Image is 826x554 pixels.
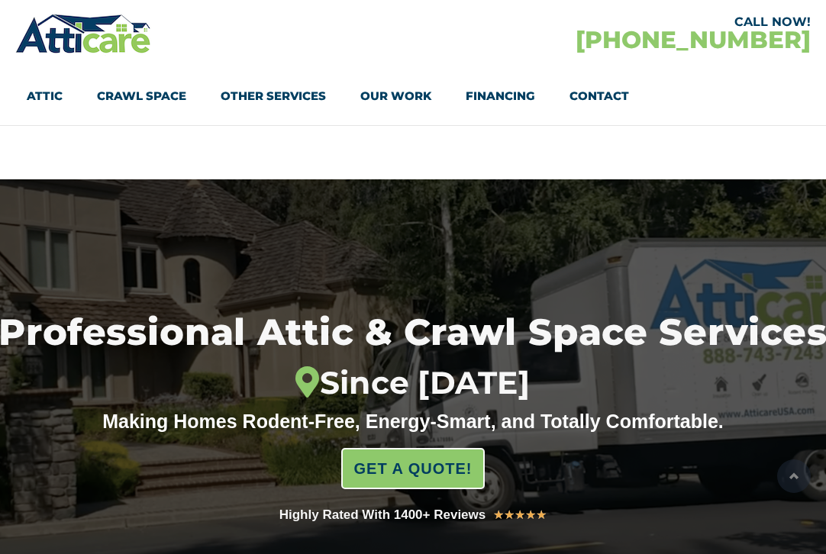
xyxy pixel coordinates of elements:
[279,504,486,526] div: Highly Rated With 1400+ Reviews
[221,79,326,114] a: Other Services
[569,79,629,114] a: Contact
[27,79,799,114] nav: Menu
[493,505,504,525] i: ★
[525,505,536,525] i: ★
[341,448,486,489] a: GET A QUOTE!
[97,79,186,114] a: Crawl Space
[27,79,63,114] a: Attic
[515,505,525,525] i: ★
[413,16,811,28] div: CALL NOW!
[466,79,535,114] a: Financing
[360,79,431,114] a: Our Work
[536,505,547,525] i: ★
[493,505,547,525] div: 5/5
[504,505,515,525] i: ★
[354,453,473,484] span: GET A QUOTE!
[88,410,738,433] div: Making Homes Rodent-Free, Energy-Smart, and Totally Comfortable.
